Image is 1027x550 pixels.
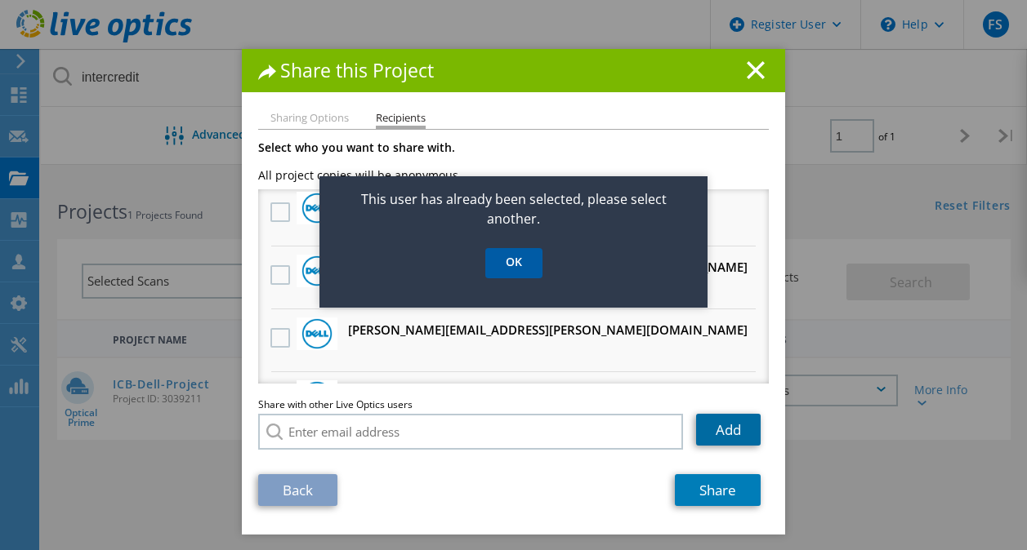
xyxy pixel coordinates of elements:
[319,189,708,228] p: This user has already been selected, please select another.
[485,248,543,278] a: OK
[301,255,333,286] img: Dell
[348,383,748,403] h3: [PERSON_NAME][EMAIL_ADDRESS][PERSON_NAME][DOMAIN_NAME]
[675,474,761,506] a: Share
[270,113,349,126] li: Sharing Options
[348,320,748,340] h3: [PERSON_NAME][EMAIL_ADDRESS][PERSON_NAME][DOMAIN_NAME]
[258,142,769,153] h3: Select who you want to share with.
[258,474,337,506] a: Back
[258,414,683,450] input: Enter email address
[301,381,333,412] img: Dell
[258,400,769,410] span: Share with other Live Optics users
[301,318,333,349] img: Dell
[301,193,333,224] img: Dell
[696,414,761,446] a: Add
[258,61,769,80] h1: Share this Project
[376,113,426,129] li: Recipients
[258,153,769,181] p: All project copies will be anonymous.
